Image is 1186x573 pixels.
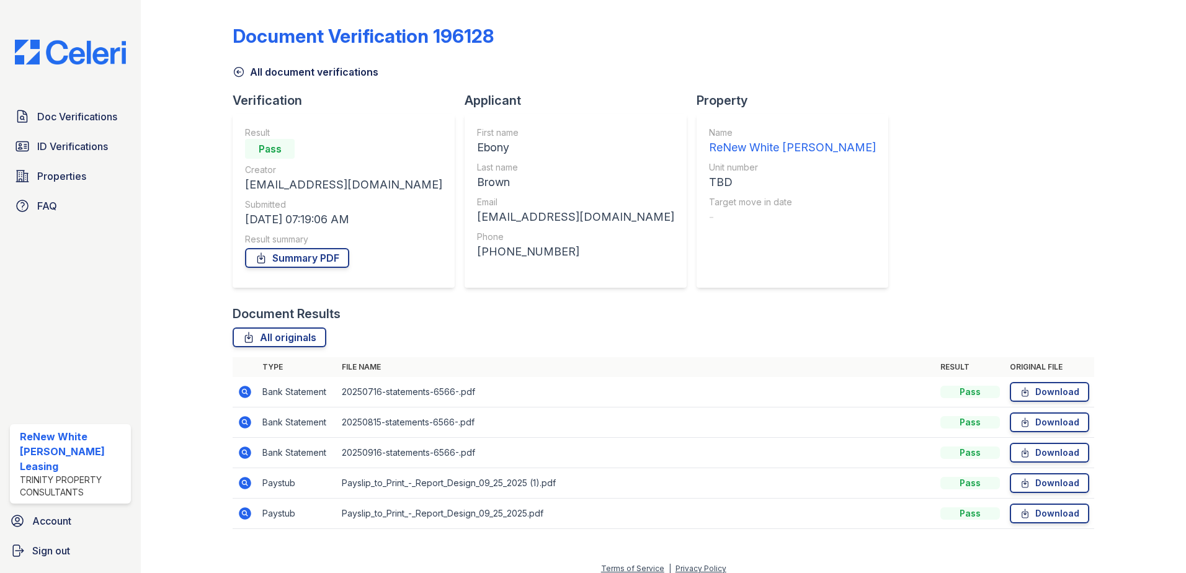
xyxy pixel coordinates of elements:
[709,196,876,208] div: Target move in date
[337,407,935,438] td: 20250815-statements-6566-.pdf
[477,231,674,243] div: Phone
[245,211,442,228] div: [DATE] 07:19:06 AM
[477,139,674,156] div: Ebony
[1010,382,1089,402] a: Download
[37,198,57,213] span: FAQ
[337,468,935,499] td: Payslip_to_Print_-_Report_Design_09_25_2025 (1).pdf
[940,477,1000,489] div: Pass
[32,513,71,528] span: Account
[10,104,131,129] a: Doc Verifications
[20,429,126,474] div: ReNew White [PERSON_NAME] Leasing
[709,139,876,156] div: ReNew White [PERSON_NAME]
[477,174,674,191] div: Brown
[37,169,86,184] span: Properties
[245,139,295,159] div: Pass
[940,386,1000,398] div: Pass
[675,564,726,573] a: Privacy Policy
[245,127,442,139] div: Result
[245,248,349,268] a: Summary PDF
[1010,504,1089,523] a: Download
[233,305,341,322] div: Document Results
[337,357,935,377] th: File name
[5,40,136,64] img: CE_Logo_Blue-a8612792a0a2168367f1c8372b55b34899dd931a85d93a1a3d3e32e68fde9ad4.png
[1010,443,1089,463] a: Download
[5,509,136,533] a: Account
[601,564,664,573] a: Terms of Service
[10,164,131,189] a: Properties
[940,507,1000,520] div: Pass
[477,127,674,139] div: First name
[245,233,442,246] div: Result summary
[477,243,674,260] div: [PHONE_NUMBER]
[32,543,70,558] span: Sign out
[337,438,935,468] td: 20250916-statements-6566-.pdf
[465,92,697,109] div: Applicant
[245,164,442,176] div: Creator
[709,208,876,226] div: -
[257,438,337,468] td: Bank Statement
[940,446,1000,459] div: Pass
[257,407,337,438] td: Bank Statement
[709,161,876,174] div: Unit number
[337,377,935,407] td: 20250716-statements-6566-.pdf
[709,127,876,156] a: Name ReNew White [PERSON_NAME]
[257,357,337,377] th: Type
[1005,357,1094,377] th: Original file
[10,193,131,218] a: FAQ
[709,174,876,191] div: TBD
[477,208,674,226] div: [EMAIL_ADDRESS][DOMAIN_NAME]
[245,176,442,193] div: [EMAIL_ADDRESS][DOMAIN_NAME]
[10,134,131,159] a: ID Verifications
[37,139,108,154] span: ID Verifications
[245,198,442,211] div: Submitted
[20,474,126,499] div: Trinity Property Consultants
[233,25,494,47] div: Document Verification 196128
[709,127,876,139] div: Name
[233,92,465,109] div: Verification
[1010,412,1089,432] a: Download
[1010,473,1089,493] a: Download
[37,109,117,124] span: Doc Verifications
[5,538,136,563] a: Sign out
[935,357,1005,377] th: Result
[257,499,337,529] td: Paystub
[257,377,337,407] td: Bank Statement
[477,196,674,208] div: Email
[940,416,1000,429] div: Pass
[697,92,898,109] div: Property
[337,499,935,529] td: Payslip_to_Print_-_Report_Design_09_25_2025.pdf
[477,161,674,174] div: Last name
[257,468,337,499] td: Paystub
[233,327,326,347] a: All originals
[233,64,378,79] a: All document verifications
[669,564,671,573] div: |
